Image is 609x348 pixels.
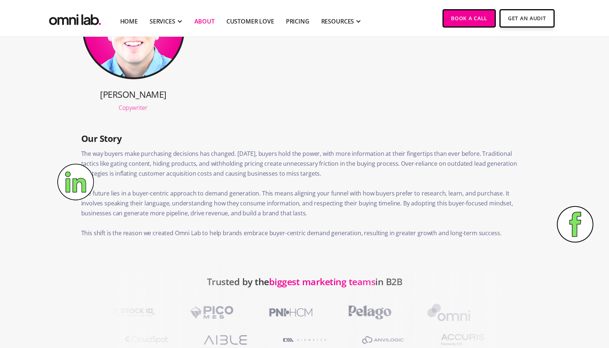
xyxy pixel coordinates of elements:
a: Customer Love [226,17,274,26]
p: ‍ [81,218,528,228]
span: biggest marketing teams [269,275,376,288]
p: This shift is the reason we created Omni Lab to help brands embrace buyer-centric demand generati... [81,228,528,238]
div: RESOURCES [321,17,354,26]
a: Get An Audit [499,9,554,28]
img: PNI [259,302,323,323]
p: The way buyers make purchasing decisions has changed. [DATE], buyers hold the power, with more in... [81,149,528,179]
h3: [PERSON_NAME] [81,88,186,100]
h2: Trusted by the in B2B [207,272,402,302]
div: SERVICES [150,17,175,26]
img: PelagoHealth [338,302,402,323]
p: The future lies in a buyer-centric approach to demand generation. This means aligning your funnel... [81,189,528,218]
iframe: Chat Widget [477,263,609,348]
a: home [47,9,103,27]
h3: ‍ [81,132,528,144]
div: Copywriter [81,105,186,111]
a: Pricing [286,17,309,26]
a: Home [120,17,138,26]
p: ‍ [81,179,528,189]
strong: Our Story [81,132,122,144]
p: ‍ [81,238,528,248]
a: About [194,17,215,26]
img: Omni Lab: B2B SaaS Demand Generation Agency [47,9,103,27]
a: Book a Call [443,9,496,28]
